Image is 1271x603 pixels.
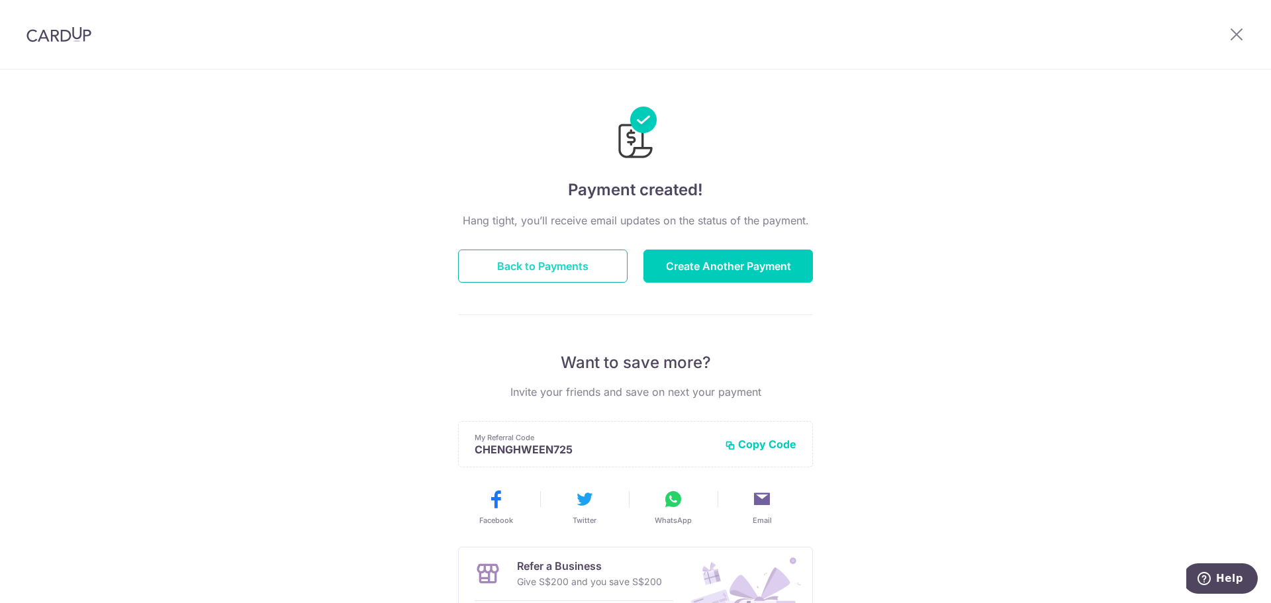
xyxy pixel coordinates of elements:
[458,178,813,202] h4: Payment created!
[634,488,712,526] button: WhatsApp
[458,384,813,400] p: Invite your friends and save on next your payment
[614,107,657,162] img: Payments
[573,515,596,526] span: Twitter
[458,250,628,283] button: Back to Payments
[475,443,714,456] p: CHENGHWEEN725
[655,515,692,526] span: WhatsApp
[725,438,796,451] button: Copy Code
[26,26,91,42] img: CardUp
[458,352,813,373] p: Want to save more?
[457,488,535,526] button: Facebook
[753,515,772,526] span: Email
[517,558,662,574] p: Refer a Business
[643,250,813,283] button: Create Another Payment
[545,488,624,526] button: Twitter
[723,488,801,526] button: Email
[475,432,714,443] p: My Referral Code
[517,574,662,590] p: Give S$200 and you save S$200
[479,515,513,526] span: Facebook
[458,212,813,228] p: Hang tight, you’ll receive email updates on the status of the payment.
[1186,563,1258,596] iframe: Opens a widget where you can find more information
